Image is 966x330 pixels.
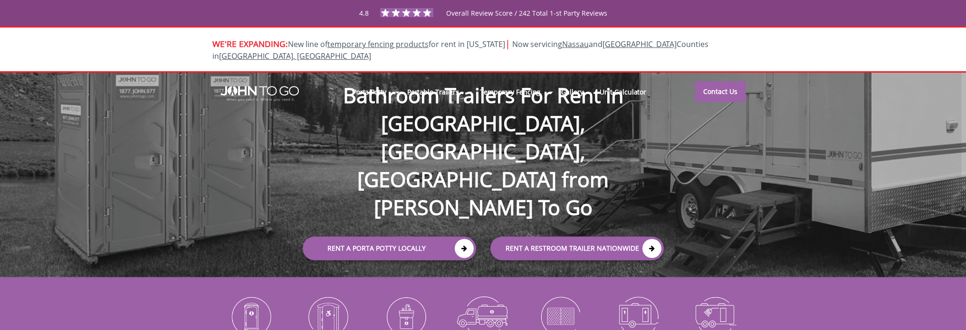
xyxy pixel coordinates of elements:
a: Contact Us [695,81,746,102]
a: Porta Potty [344,82,394,102]
span: New line of for rent in [US_STATE] [212,39,708,61]
a: Rent a Porta Potty Locally [303,236,476,260]
span: | [505,37,510,50]
a: Temporary Fencing [472,82,548,102]
img: JOHN to go [220,86,299,101]
span: Now servicing and Counties in [212,39,708,61]
h1: Bathroom Trailers For Rent in [GEOGRAPHIC_DATA], [GEOGRAPHIC_DATA], [GEOGRAPHIC_DATA] from [PERSO... [293,51,673,222]
span: Overall Review Score / 242 Total 1-st Party Reviews [446,9,607,37]
a: temporary fencing products [327,39,429,49]
a: [GEOGRAPHIC_DATA] [603,39,677,49]
a: Portable Trailers [399,82,467,102]
span: 4.8 [359,9,369,18]
a: Nassau [562,39,589,49]
a: Unit Calculator [592,82,655,102]
a: Gallery [553,82,591,102]
a: rent a RESTROOM TRAILER Nationwide [490,236,664,260]
span: WE'RE EXPANDING: [212,38,288,49]
a: [GEOGRAPHIC_DATA], [GEOGRAPHIC_DATA] [219,51,371,61]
